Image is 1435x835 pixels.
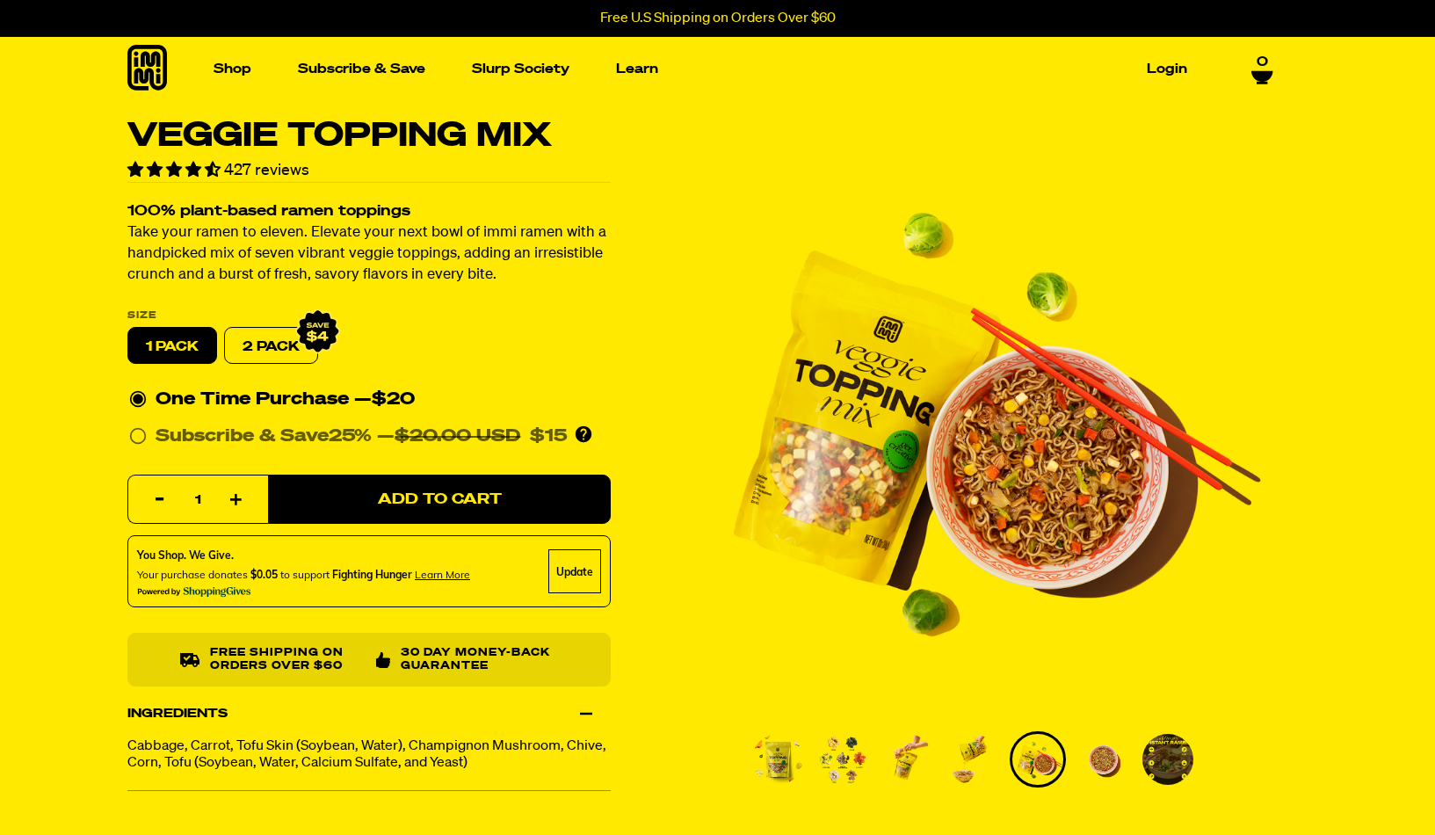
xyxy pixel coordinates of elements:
[395,428,520,446] del: $20.00 USD
[945,731,1001,788] li: Go to slide 4
[332,569,412,582] span: Fighting Hunger
[127,689,611,738] div: Ingredients
[268,476,611,525] button: Add to Cart
[156,423,372,451] div: Subscribe & Save
[817,734,868,785] img: Veggie Topping Mix
[1140,731,1196,788] li: Go to slide 7
[682,731,1272,788] div: PDP main carousel thumbnails
[250,569,278,582] span: $0.05
[815,731,871,788] li: Go to slide 2
[1077,734,1128,785] img: Veggie Topping Mix
[415,569,470,582] span: Learn more about donating
[9,751,206,826] iframe: Marketing Popup
[682,120,1272,710] li: 5 of 7
[377,492,501,507] span: Add to Cart
[682,120,1272,710] img: Veggie Topping Mix
[329,428,372,446] span: 25%
[609,55,665,83] a: Learn
[127,120,611,153] h1: Veggie Topping Mix
[209,648,361,673] p: Free shipping on orders over $60
[1142,734,1193,785] img: Veggie Topping Mix
[548,550,601,594] div: Update Cause Button
[127,311,611,321] label: Size
[224,163,309,178] span: 427 reviews
[752,734,803,785] img: Veggie Topping Mix
[127,163,224,178] span: 4.36 stars
[224,328,318,365] label: 2 PACK
[600,11,836,26] p: Free U.S Shipping on Orders Over $60
[401,648,558,673] p: 30 Day Money-Back Guarantee
[947,734,998,785] img: Veggie Topping Mix
[129,386,609,414] div: One Time Purchase
[372,391,415,409] span: $20
[880,731,936,788] li: Go to slide 3
[1010,731,1066,788] li: Go to slide 5
[377,423,567,451] div: —
[137,548,470,564] div: You Shop. We Give.
[1257,48,1268,64] span: 0
[750,731,806,788] li: Go to slide 1
[127,223,611,287] p: Take your ramen to eleven. Elevate your next bowl of immi ramen with a handpicked mix of seven vi...
[137,587,251,599] img: Powered By ShoppingGives
[137,569,248,582] span: Your purchase donates
[465,55,576,83] a: Slurp Society
[127,205,611,220] h2: 100% plant-based ramen toppings
[207,55,258,83] a: Shop
[530,428,567,446] span: $15
[127,328,217,365] label: 1 PACK
[1075,731,1131,788] li: Go to slide 6
[127,738,611,772] p: Cabbage, Carrot, Tofu Skin (Soybean, Water), Champignon Mushroom, Chive, Corn, Tofu (Soybean, Wat...
[291,55,432,83] a: Subscribe & Save
[882,734,933,785] img: Veggie Topping Mix
[139,476,257,526] input: quantity
[280,569,330,582] span: to support
[207,37,1194,101] nav: Main navigation
[1251,48,1273,78] a: 0
[682,120,1272,710] div: PDP main carousel
[354,386,415,414] div: —
[1140,55,1194,83] a: Login
[1012,734,1063,785] img: Veggie Topping Mix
